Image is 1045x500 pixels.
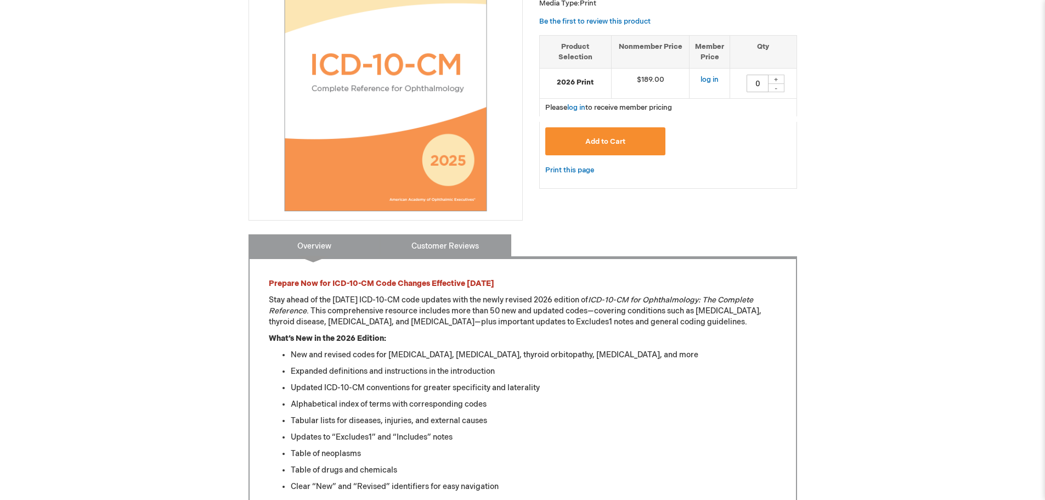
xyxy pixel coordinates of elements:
strong: Prepare Now for ICD-10-CM Code Changes Effective [DATE] [269,279,494,288]
li: Expanded definitions and instructions in the introduction [291,366,777,377]
th: Member Price [690,35,730,68]
a: Overview [248,234,380,256]
li: Alphabetical index of terms with corresponding codes [291,399,777,410]
span: Add to Cart [585,137,625,146]
em: ICD-10-CM for Ophthalmology: The Complete Reference [269,295,753,316]
div: + [768,75,784,84]
th: Nonmember Price [611,35,690,68]
li: Tabular lists for diseases, injuries, and external causes [291,415,777,426]
a: log in [567,103,585,112]
a: Customer Reviews [380,234,511,256]
td: $189.00 [611,69,690,99]
a: log in [701,75,719,84]
a: Print this page [545,164,594,177]
li: Updates to “Excludes1” and “Includes” notes [291,432,777,443]
li: Updated ICD-10-CM conventions for greater specificity and laterality [291,383,777,394]
strong: 2026 Print [545,77,606,88]
span: Please to receive member pricing [545,103,672,112]
li: Clear “New” and “Revised” identifiers for easy navigation [291,481,777,492]
button: Add to Cart [545,127,666,155]
a: Be the first to review this product [539,17,651,26]
p: Stay ahead of the [DATE] ICD-10-CM code updates with the newly revised 2026 edition of . This com... [269,295,777,328]
th: Qty [730,35,797,68]
div: - [768,83,784,92]
input: Qty [747,75,769,92]
li: Table of drugs and chemicals [291,465,777,476]
li: New and revised codes for [MEDICAL_DATA], [MEDICAL_DATA], thyroid orbitopathy, [MEDICAL_DATA], an... [291,350,777,361]
strong: What’s New in the 2026 Edition: [269,334,386,343]
li: Table of neoplasms [291,448,777,459]
th: Product Selection [540,35,612,68]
